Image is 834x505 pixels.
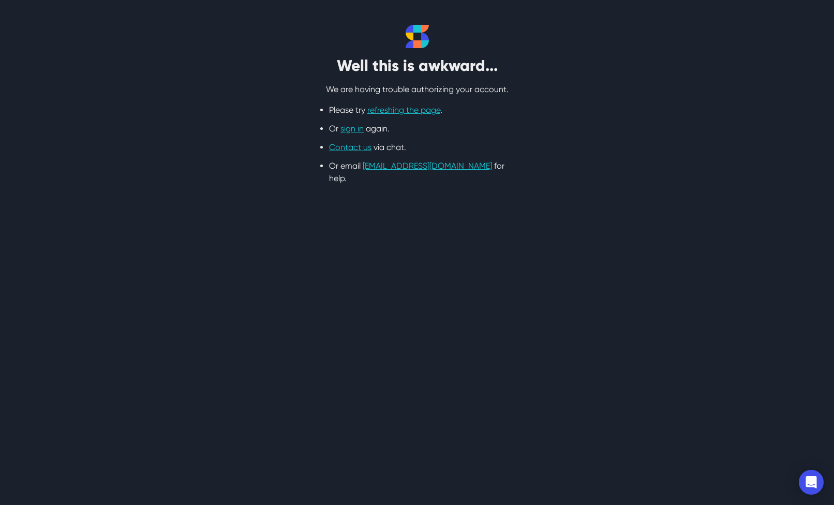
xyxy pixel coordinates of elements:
div: Open Intercom Messenger [799,470,824,495]
p: We are having trouble authorizing your account. [288,83,546,96]
li: Or email for help. [329,160,505,185]
li: Or again. [329,123,505,135]
li: via chat. [329,141,505,154]
li: Please try . [329,104,505,116]
a: refreshing the page [367,105,440,115]
h2: Well this is awkward... [288,56,546,75]
a: [EMAIL_ADDRESS][DOMAIN_NAME] [363,161,492,171]
a: Contact us [329,142,371,152]
a: sign in [340,124,364,133]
